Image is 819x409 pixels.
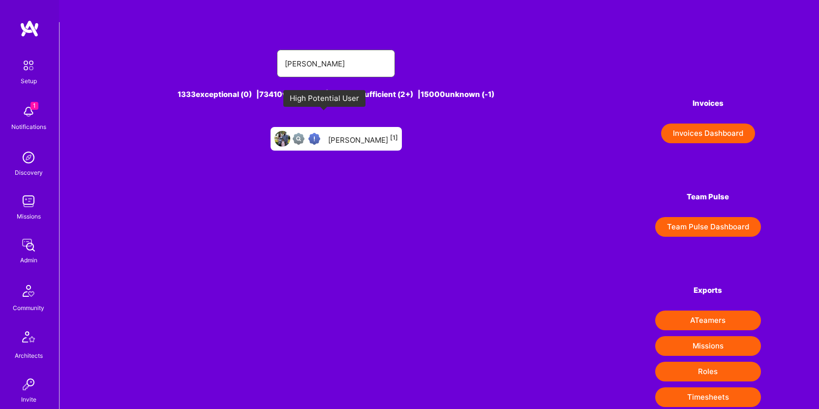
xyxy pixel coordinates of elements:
a: Invoices Dashboard [655,124,761,143]
div: Discovery [15,167,43,178]
img: setup [18,55,39,76]
span: 1 [30,102,38,110]
button: Missions [655,336,761,356]
sup: [1] [390,134,398,141]
img: Community [17,279,40,303]
div: Invite [21,394,36,405]
img: High Potential User [308,133,320,145]
img: Architects [17,327,40,350]
div: 1333 exceptional (0) | 73410 verified (1) | 38865 insufficient (2+) | 15000 unknown (-1) [118,89,554,99]
div: Missions [17,211,41,221]
img: admin teamwork [19,235,38,255]
div: Community [13,303,44,313]
div: Architects [15,350,43,361]
div: Admin [20,255,37,265]
button: ATeamers [655,311,761,330]
img: discovery [19,148,38,167]
h4: Team Pulse [655,192,761,201]
button: Roles [655,362,761,381]
a: User AvatarNot fully vettedHigh Potential User[PERSON_NAME][1] [267,123,406,155]
div: [PERSON_NAME] [328,132,398,145]
img: logo [20,20,39,37]
img: teamwork [19,191,38,211]
h4: Invoices [655,99,761,108]
button: Timesheets [655,387,761,407]
button: Team Pulse Dashboard [655,217,761,237]
input: Search for an A-Teamer [285,51,387,76]
div: Notifications [11,122,46,132]
h4: Exports [655,286,761,295]
div: Setup [21,76,37,86]
img: User Avatar [274,131,290,147]
img: Invite [19,375,38,394]
button: Invoices Dashboard [661,124,755,143]
img: bell [19,102,38,122]
img: Not fully vetted [293,133,304,145]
